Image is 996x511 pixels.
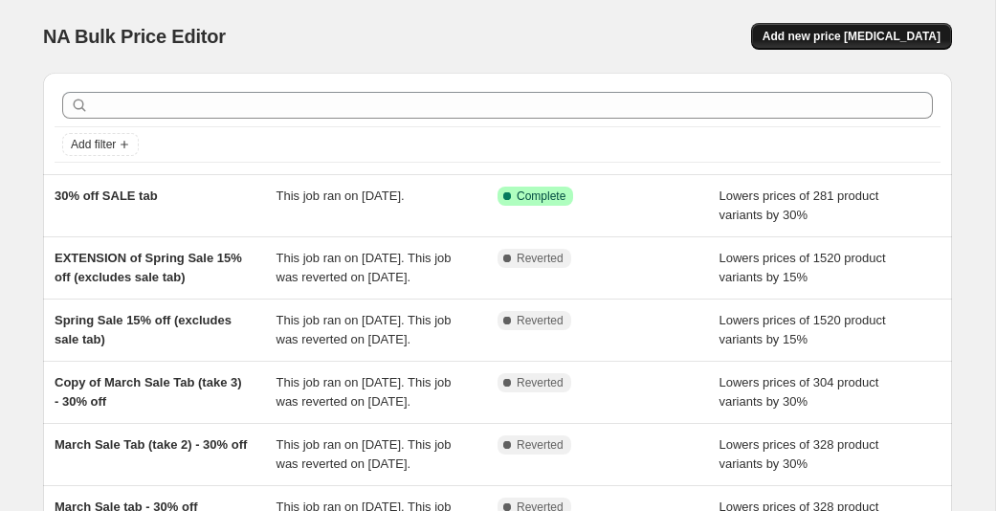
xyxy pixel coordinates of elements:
span: This job ran on [DATE]. [277,189,405,203]
span: This job ran on [DATE]. This job was reverted on [DATE]. [277,375,452,409]
span: Reverted [517,437,564,453]
span: Reverted [517,251,564,266]
span: Lowers prices of 328 product variants by 30% [719,437,879,471]
span: This job ran on [DATE]. This job was reverted on [DATE]. [277,437,452,471]
button: Add filter [62,133,139,156]
span: This job ran on [DATE]. This job was reverted on [DATE]. [277,251,452,284]
span: Reverted [517,375,564,390]
span: Lowers prices of 281 product variants by 30% [719,189,879,222]
span: Lowers prices of 1520 product variants by 15% [719,313,886,346]
span: Reverted [517,313,564,328]
button: Add new price [MEDICAL_DATA] [751,23,952,50]
span: March Sale Tab (take 2) - 30% off [55,437,247,452]
span: Lowers prices of 304 product variants by 30% [719,375,879,409]
span: Add filter [71,137,116,152]
span: Lowers prices of 1520 product variants by 15% [719,251,886,284]
span: Complete [517,189,565,204]
span: Add new price [MEDICAL_DATA] [763,29,941,44]
span: EXTENSION of Spring Sale 15% off (excludes sale tab) [55,251,242,284]
span: Copy of March Sale Tab (take 3) - 30% off [55,375,242,409]
span: 30% off SALE tab [55,189,158,203]
span: This job ran on [DATE]. This job was reverted on [DATE]. [277,313,452,346]
span: Spring Sale 15% off (excludes sale tab) [55,313,232,346]
span: NA Bulk Price Editor [43,26,226,47]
